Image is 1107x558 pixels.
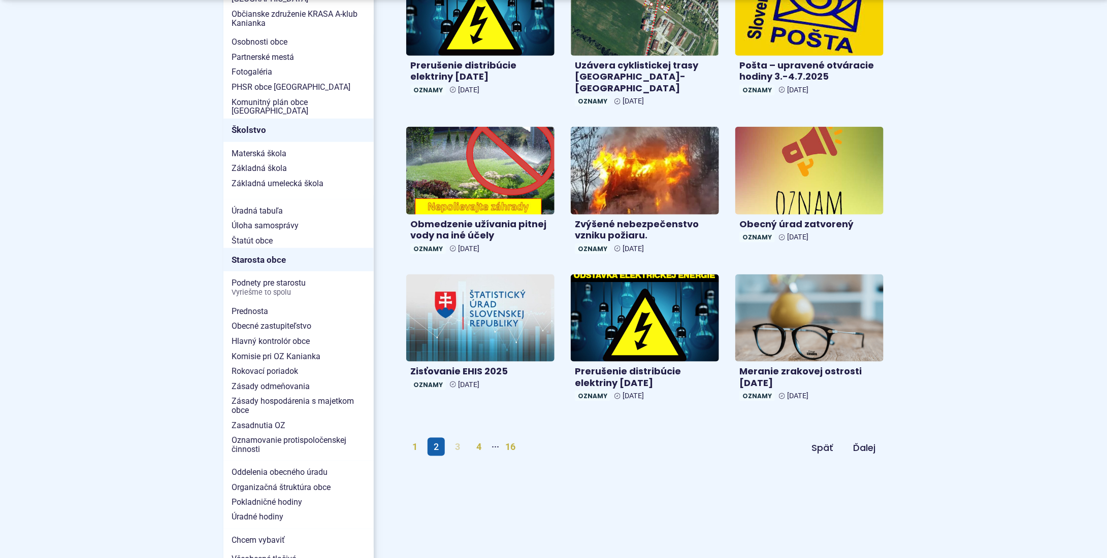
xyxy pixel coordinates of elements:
span: Fotogaléria [232,64,366,80]
a: Starosta obce [223,248,374,271]
a: Zisťovanie EHIS 2025 Oznamy [DATE] [406,274,555,394]
span: PHSR obce [GEOGRAPHIC_DATA] [232,80,366,95]
a: Zasadnutia OZ [223,418,374,433]
span: Oznamy [739,85,775,95]
a: Materská škola [223,146,374,161]
a: Oznamovanie protispoločenskej činnosti [223,433,374,457]
h4: Prerušenie distribúcie elektriny [DATE] [410,60,550,83]
a: Oddelenia obecného úradu [223,465,374,480]
a: Pokladničné hodiny [223,495,374,510]
span: [DATE] [458,245,479,253]
a: PHSR obce [GEOGRAPHIC_DATA] [223,80,374,95]
span: [DATE] [787,86,808,94]
h4: Obmedzenie užívania pitnej vody na iné účely [410,219,550,241]
span: Späť [811,441,833,454]
a: 3 [449,438,466,456]
a: Úradné hodiny [223,510,374,525]
span: Oznamy [410,243,446,254]
span: ··· [492,438,499,456]
span: Materská škola [232,146,366,161]
span: Zásady odmeňovania [232,379,366,394]
a: Občianske združenie KRASA A-klub Kanianka [223,7,374,30]
a: 1 [406,438,424,456]
h4: Meranie zrakovej ostrosti [DATE] [739,366,880,389]
a: Štatút obce [223,233,374,249]
a: Meranie zrakovej ostrosti [DATE] Oznamy [DATE] [735,274,884,406]
span: Základná škola [232,161,366,176]
span: [DATE] [787,233,808,241]
span: Občianske združenie KRASA A-klub Kanianka [232,7,366,30]
span: Oznamy [739,391,775,401]
span: 2 [428,438,445,456]
a: Zvýšené nebezpečenstvo vzniku požiaru. Oznamy [DATE] [571,127,719,258]
span: Oznamy [410,85,446,95]
span: Školstvo [232,122,366,138]
span: Oznamy [575,96,610,107]
span: Obecné zastupiteľstvo [232,319,366,334]
h4: Obecný úrad zatvorený [739,219,880,230]
span: Úradné hodiny [232,510,366,525]
span: Pokladničné hodiny [232,495,366,510]
h4: Zvýšené nebezpečenstvo vzniku požiaru. [575,219,715,241]
span: Partnerské mestá [232,50,366,65]
span: Zásady hospodárenia s majetkom obce [232,394,366,417]
a: Organizačná štruktúra obce [223,480,374,495]
a: Partnerské mestá [223,50,374,65]
a: Ďalej [845,439,884,457]
a: Podnety pre starostuVyriešme to spolu [223,275,374,299]
span: Osobnosti obce [232,34,366,50]
span: Vyriešme to spolu [232,289,366,297]
a: Fotogaléria [223,64,374,80]
span: Podnety pre starostu [232,275,366,299]
a: Zásady odmeňovania [223,379,374,394]
a: Úloha samosprávy [223,218,374,233]
h4: Uzávera cyklistickej trasy [GEOGRAPHIC_DATA]-[GEOGRAPHIC_DATA] [575,60,715,94]
a: Obecné zastupiteľstvo [223,319,374,334]
span: Komunitný plán obce [GEOGRAPHIC_DATA] [232,95,366,119]
span: Oznamy [575,391,610,401]
a: Zásady hospodárenia s majetkom obce [223,394,374,417]
h4: Zisťovanie EHIS 2025 [410,366,550,377]
span: Oznamy [739,232,775,242]
span: [DATE] [458,86,479,94]
a: Prerušenie distribúcie elektriny [DATE] Oznamy [DATE] [571,274,719,406]
span: Úradná tabuľa [232,203,366,219]
span: Prednosta [232,304,366,319]
span: Oddelenia obecného úradu [232,465,366,480]
a: 16 [499,438,522,456]
span: Hlavný kontrolór obce [232,334,366,349]
a: Späť [803,439,841,457]
span: Oznamy [575,243,610,254]
span: Oznamy [410,379,446,390]
a: Obecný úrad zatvorený Oznamy [DATE] [735,127,884,247]
a: Osobnosti obce [223,34,374,50]
span: Komisie pri OZ Kanianka [232,349,366,364]
span: [DATE] [623,245,644,253]
a: Hlavný kontrolór obce [223,334,374,349]
span: Ďalej [853,441,875,454]
span: Chcem vybaviť [232,533,366,548]
a: 4 [470,438,487,456]
a: Chcem vybaviť [223,533,374,548]
span: [DATE] [623,97,644,106]
span: Štatút obce [232,233,366,249]
span: Zasadnutia OZ [232,418,366,433]
a: Základná umelecká škola [223,176,374,191]
a: Obmedzenie užívania pitnej vody na iné účely Oznamy [DATE] [406,127,555,258]
span: Úloha samosprávy [232,218,366,233]
h4: Pošta – upravené otváracie hodiny 3.-4.7.2025 [739,60,880,83]
h4: Prerušenie distribúcie elektriny [DATE] [575,366,715,389]
a: Rokovací poriadok [223,364,374,379]
span: [DATE] [458,380,479,389]
span: Organizačná štruktúra obce [232,480,366,495]
span: Oznamovanie protispoločenskej činnosti [232,433,366,457]
a: Komunitný plán obce [GEOGRAPHIC_DATA] [223,95,374,119]
a: Základná škola [223,161,374,176]
span: [DATE] [787,392,808,400]
span: Starosta obce [232,252,366,268]
a: Prednosta [223,304,374,319]
span: Základná umelecká škola [232,176,366,191]
a: Školstvo [223,119,374,142]
span: [DATE] [623,392,644,400]
span: Rokovací poriadok [232,364,366,379]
